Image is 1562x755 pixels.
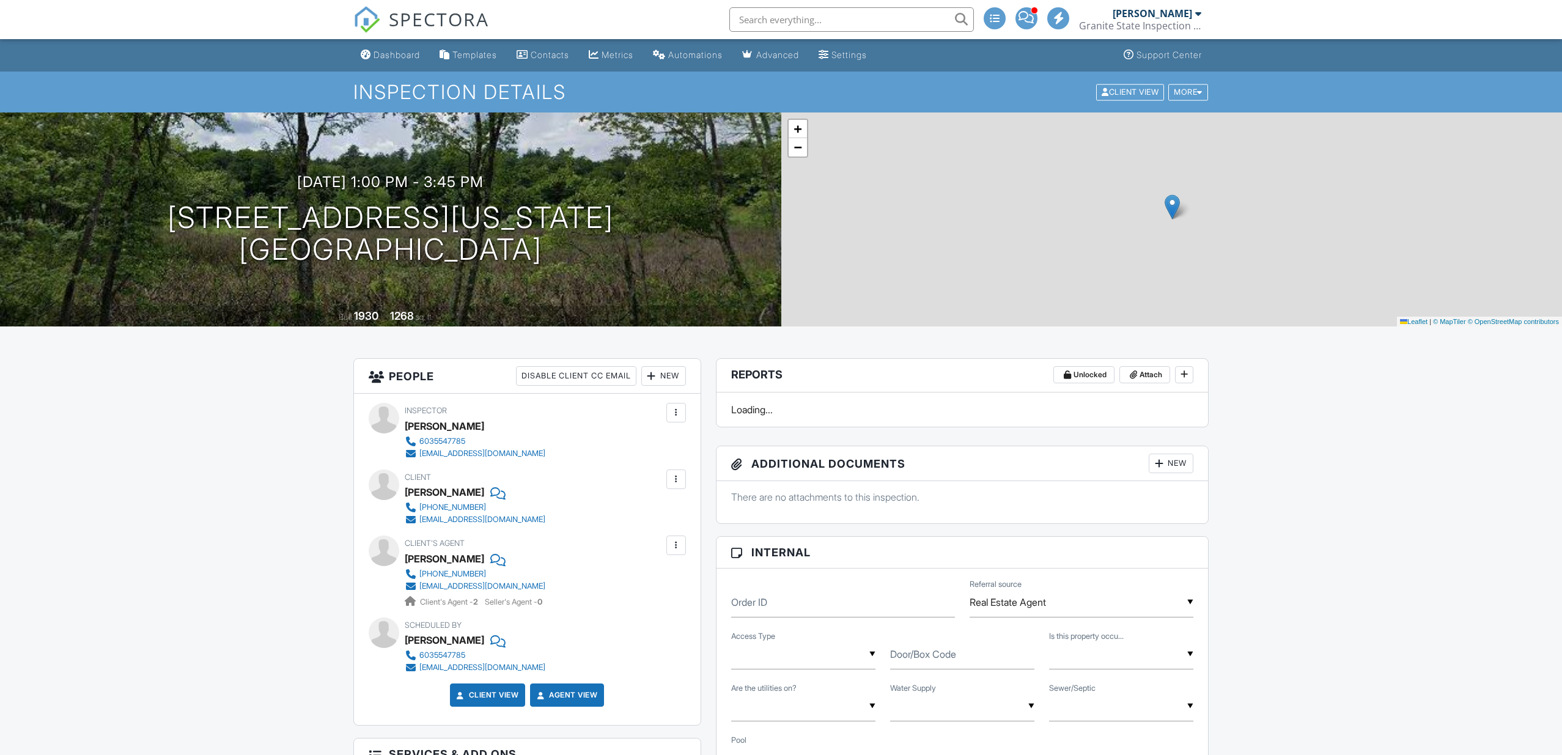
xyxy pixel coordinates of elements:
label: Water Supply [890,683,936,694]
span: Client's Agent [405,539,465,548]
a: Contacts [512,44,574,67]
span: Inspector [405,406,447,415]
div: Granite State Inspection Services, LLC [1079,20,1201,32]
h3: Additional Documents [717,446,1209,481]
span: Scheduled By [405,621,462,630]
a: SPECTORA [353,17,489,42]
span: − [794,139,801,155]
h3: [DATE] 1:00 pm - 3:45 pm [297,174,484,190]
div: [PERSON_NAME] [1113,7,1192,20]
strong: 0 [537,597,542,606]
div: [PERSON_NAME] [405,631,484,649]
img: Marker [1165,194,1180,219]
label: Is this property occupied? [1049,631,1124,642]
a: Leaflet [1400,318,1428,325]
a: [EMAIL_ADDRESS][DOMAIN_NAME] [405,447,545,460]
label: Are the utilities on? [731,683,797,694]
span: sq. ft. [416,312,433,322]
div: 1930 [354,309,378,322]
label: Order ID [731,595,767,609]
strong: 2 [473,597,478,606]
a: [EMAIL_ADDRESS][DOMAIN_NAME] [405,661,545,674]
label: Door/Box Code [890,647,956,661]
div: [EMAIL_ADDRESS][DOMAIN_NAME] [419,515,545,525]
div: [PHONE_NUMBER] [419,503,486,512]
a: [EMAIL_ADDRESS][DOMAIN_NAME] [405,580,545,592]
a: 6035547785 [405,435,545,447]
div: [EMAIL_ADDRESS][DOMAIN_NAME] [419,663,545,672]
span: | [1429,318,1431,325]
label: Referral source [970,579,1022,590]
a: Settings [814,44,872,67]
div: Disable Client CC Email [516,366,636,386]
div: 1268 [390,309,414,322]
input: Search everything... [729,7,974,32]
div: Automations [668,50,723,60]
a: Agent View [534,689,597,701]
div: [PERSON_NAME] [405,417,484,435]
h3: People [354,359,701,394]
div: Dashboard [374,50,420,60]
div: 6035547785 [419,650,465,660]
a: [PERSON_NAME] [405,550,484,568]
a: Templates [435,44,502,67]
div: Metrics [602,50,633,60]
a: © OpenStreetMap contributors [1468,318,1559,325]
span: Seller's Agent - [485,597,542,606]
div: Settings [831,50,867,60]
span: Client's Agent - [420,597,480,606]
div: New [1149,454,1193,473]
h3: Internal [717,537,1209,569]
a: Zoom out [789,138,807,157]
a: Advanced [737,44,804,67]
label: Sewer/Septic [1049,683,1096,694]
div: Contacts [531,50,569,60]
div: [PHONE_NUMBER] [419,569,486,579]
a: Metrics [584,44,638,67]
a: [PHONE_NUMBER] [405,568,545,580]
a: Client View [454,689,519,701]
span: Client [405,473,431,482]
div: [EMAIL_ADDRESS][DOMAIN_NAME] [419,581,545,591]
a: Dashboard [356,44,425,67]
div: 6035547785 [419,436,465,446]
a: Automations (Advanced) [648,44,728,67]
a: [PHONE_NUMBER] [405,501,545,514]
div: [EMAIL_ADDRESS][DOMAIN_NAME] [419,449,545,459]
input: Door/Box Code [890,639,1034,669]
a: 6035547785 [405,649,545,661]
a: Zoom in [789,120,807,138]
a: Support Center [1119,44,1207,67]
img: The Best Home Inspection Software - Spectora [353,6,380,33]
p: There are no attachments to this inspection. [731,490,1194,504]
div: Support Center [1137,50,1202,60]
span: SPECTORA [389,6,489,32]
label: Access Type [731,631,775,642]
a: Client View [1095,87,1167,96]
div: New [641,366,686,386]
span: Built [339,312,352,322]
div: Client View [1096,84,1164,100]
label: Pool [731,735,746,746]
a: © MapTiler [1433,318,1466,325]
span: + [794,121,801,136]
a: [EMAIL_ADDRESS][DOMAIN_NAME] [405,514,545,526]
h1: [STREET_ADDRESS][US_STATE] [GEOGRAPHIC_DATA] [168,202,614,267]
div: Advanced [756,50,799,60]
div: [PERSON_NAME] [405,483,484,501]
div: More [1168,84,1208,100]
h1: Inspection Details [353,81,1209,103]
div: Templates [452,50,497,60]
